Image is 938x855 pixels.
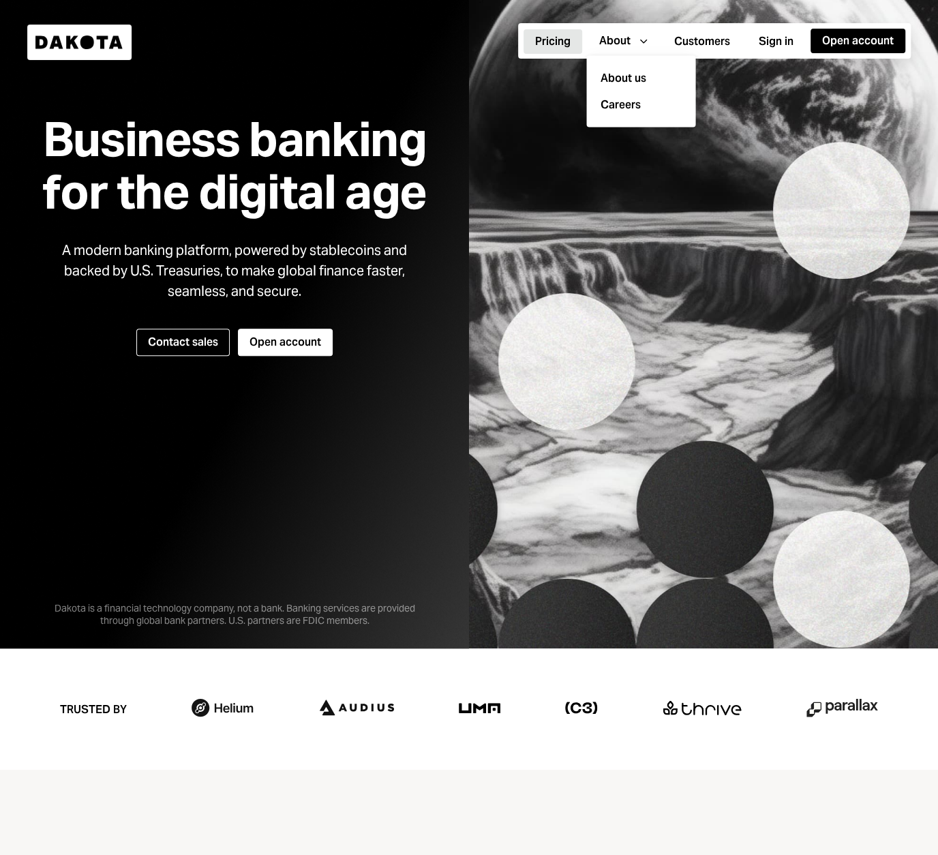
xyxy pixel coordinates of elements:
img: logo [565,702,598,714]
button: Open account [238,329,333,356]
button: Sign in [747,29,805,54]
a: Customers [663,28,742,55]
button: Customers [663,29,742,54]
h1: Business banking for the digital age [26,113,443,218]
img: logo [663,700,742,715]
button: About [588,29,657,53]
div: Dakota is a financial technology company, not a bank. Banking services are provided through globa... [30,580,439,627]
div: About us [594,65,687,92]
div: A modern banking platform, powered by stablecoins and backed by U.S. Treasuries, to make global f... [50,240,419,301]
button: Pricing [524,29,582,54]
a: Sign in [747,28,805,55]
a: About us [594,64,687,92]
button: Contact sales [136,329,230,356]
button: Open account [811,29,905,53]
div: Trusted by [60,691,127,727]
img: logo [806,698,878,717]
div: About [599,33,631,48]
img: logo [320,697,394,717]
img: logo [192,698,255,717]
img: logo [459,703,500,713]
a: Careers [600,97,693,114]
a: Pricing [524,28,582,55]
